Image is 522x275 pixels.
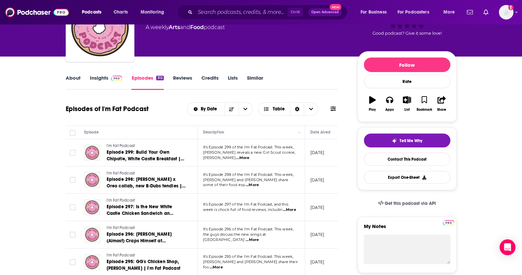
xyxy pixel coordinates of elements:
[310,128,331,136] div: Date Aired
[356,7,395,18] button: open menu
[400,138,422,143] span: Tell Me Why
[107,171,186,177] a: I'm Fat Podcast
[107,204,186,217] a: Episode 297: Is the New White Castle Chicken Sandwich an UPGRADE? | I'm Fat Podcast
[228,75,238,90] a: Lists
[364,58,450,72] button: Follow
[201,75,219,90] a: Credits
[107,225,186,231] a: I'm Fat Podcast
[5,6,69,19] img: Podchaser - Follow, Share and Rate Podcasts
[203,202,288,207] span: It's Episode 297 of the I'm Fat Podcast, and this
[114,8,128,17] span: Charts
[364,153,450,166] a: Contact This Podcast
[330,4,341,10] span: New
[107,149,185,168] span: Episode 299: Build Your Own Chipotle, White Castle Breakfast | I'm Fat Podcast
[107,258,186,272] a: Episode 295: GG's Chicken Shop, [PERSON_NAME] | I'm Fat Podcast
[247,75,263,90] a: Similar
[290,103,304,115] div: Sort Direction
[203,254,294,259] span: It's Episode 295 of the I'm Fat Podcast. This week,
[66,105,149,113] h1: Episodes of I'm Fat Podcast
[136,7,173,18] button: open menu
[416,108,432,112] div: Bookmark
[225,103,238,115] button: Sort Direction
[393,7,439,18] button: open menu
[107,253,135,257] span: I'm Fat Podcast
[372,31,442,36] span: Good podcast? Give it some love!
[203,177,288,187] span: [PERSON_NAME] and [PERSON_NAME] share some of their food exp
[481,7,491,18] a: Show notifications dropdown
[107,253,186,258] a: I'm Fat Podcast
[70,259,76,265] span: Toggle select row
[82,8,101,17] span: Podcasts
[90,75,122,90] a: InsightsPodchaser Pro
[238,103,252,115] button: open menu
[183,5,354,20] div: Search podcasts, credits, & more...
[364,92,381,116] button: Play
[107,259,180,271] span: Episode 295: GG's Chicken Shop, [PERSON_NAME] | I'm Fat Podcast
[246,237,259,243] span: ...More
[107,204,173,223] span: Episode 297: Is the New White Castle Chicken Sandwich an UPGRADE? | I'm Fat Podcast
[385,201,436,206] span: Get this podcast via API
[70,177,76,183] span: Toggle select row
[107,225,135,230] span: I'm Fat Podcast
[203,259,298,269] span: [PERSON_NAME] and [PERSON_NAME] share their foo
[364,75,450,88] div: Rate
[439,7,463,18] button: open menu
[203,145,294,149] span: It's Episode 299 of the I'm Fat Podcast. This week,
[364,171,450,184] button: Export One-Sheet
[203,227,294,231] span: It's Episode 296 of the I'm Fat Podcast. This week,
[201,107,219,111] span: By Date
[236,155,249,161] span: ...More
[156,76,163,80] div: 312
[385,108,394,112] div: Apps
[111,76,122,81] img: Podchaser Pro
[190,24,204,30] a: Food
[203,128,224,136] div: Description
[107,143,186,149] a: I'm Fat Podcast
[187,102,253,116] h2: Choose List sort
[246,182,259,188] span: ...More
[70,204,76,210] span: Toggle select row
[180,24,190,30] span: and
[381,92,398,116] button: Apps
[311,11,339,14] span: Open Advanced
[499,5,513,20] button: Show profile menu
[146,23,225,31] div: A weekly podcast
[107,231,180,250] span: Episode 296: [PERSON_NAME] (Almost) Craps Himself at [PERSON_NAME] | I'm Fat Podcast
[195,7,288,18] input: Search podcasts, credits, & more...
[310,259,325,265] p: [DATE]
[109,7,132,18] a: Charts
[107,171,135,176] span: I'm Fat Podcast
[169,24,180,30] a: Arts
[203,232,266,242] span: the guys discuss the new wings at [GEOGRAPHIC_DATA]'
[203,172,294,177] span: It's Episode 298 of the I'm Fat Podcast. This week,
[107,143,135,148] span: I'm Fat Podcast
[66,75,81,90] a: About
[77,7,110,18] button: open menu
[203,207,283,212] span: week is chock full of food reviews, includin
[70,150,76,156] span: Toggle select row
[499,5,513,20] img: User Profile
[310,177,325,183] p: [DATE]
[70,232,76,238] span: Toggle select row
[187,107,225,111] button: open menu
[443,8,455,17] span: More
[107,176,186,189] a: Episode 298: [PERSON_NAME] x Oreo collab, new B-Dubs tendies | I'm Fat Podcast
[107,149,186,162] a: Episode 299: Build Your Own Chipotle, White Castle Breakfast | I'm Fat Podcast
[364,134,450,147] button: tell me why sparkleTell Me Why
[310,205,325,210] p: [DATE]
[464,7,475,18] a: Show notifications dropdown
[499,5,513,20] span: Logged in as hjones
[508,5,513,10] svg: Add a profile image
[361,8,387,17] span: For Business
[443,219,454,225] a: Pro website
[398,92,415,116] button: List
[398,8,429,17] span: For Podcasters
[296,129,303,137] button: Column Actions
[258,102,318,116] button: Choose View
[500,239,515,255] div: Open Intercom Messenger
[283,207,296,213] span: ...More
[141,8,164,17] span: Monitoring
[416,92,433,116] button: Bookmark
[273,107,285,111] span: Table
